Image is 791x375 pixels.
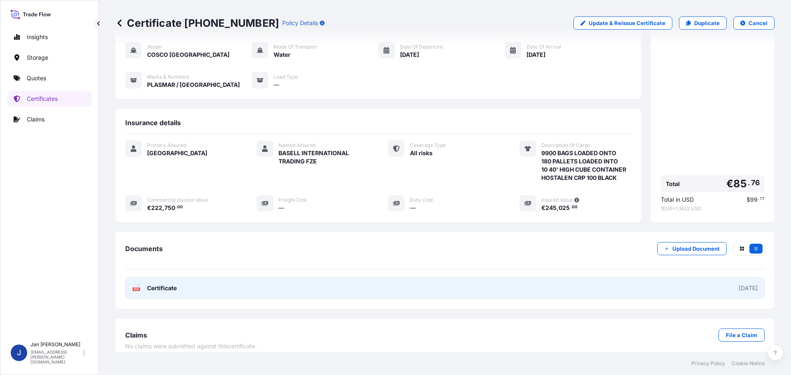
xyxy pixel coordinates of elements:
[541,205,545,211] span: €
[274,51,290,59] span: Water
[559,205,570,211] span: 025
[545,205,557,211] span: 245
[410,149,433,157] span: All risks
[282,19,318,27] p: Policy Details
[570,206,571,209] span: .
[7,91,92,107] a: Certificates
[527,51,545,59] span: [DATE]
[657,242,727,255] button: Upload Document
[7,111,92,128] a: Claims
[573,16,672,30] a: Update & Reissue Certificate
[694,19,720,27] p: Duplicate
[27,33,48,41] p: Insights
[278,197,307,203] span: Freight Cost
[541,149,626,182] span: 9900 BAGS LOADED ONTO 180 PALLETS LOADED INTO 10 40' HIGH CUBE CONTAINER HOSTALEN CRP 100 BLACK
[726,179,733,189] span: €
[27,54,48,62] p: Storage
[410,204,416,212] span: —
[666,180,680,188] span: Total
[672,245,720,253] p: Upload Document
[164,205,175,211] span: 750
[718,328,765,342] a: File a Claim
[733,16,775,30] button: Cancel
[751,180,760,185] span: 76
[739,284,758,292] div: [DATE]
[7,70,92,86] a: Quotes
[125,342,257,350] span: No claims were submitted against this certificate .
[134,288,139,291] text: PDF
[147,149,207,157] span: [GEOGRAPHIC_DATA]
[410,197,433,203] span: Duty Cost
[27,74,46,82] p: Quotes
[541,197,573,203] span: Insured Value
[541,142,590,149] span: Description Of Cargo
[400,44,443,50] span: Date of Departure
[147,74,189,80] span: Marks & Numbers
[176,206,177,209] span: .
[733,179,747,189] span: 85
[747,197,750,203] span: $
[27,115,44,123] p: Claims
[125,331,147,339] span: Claims
[147,81,240,89] span: PLASMAR / [GEOGRAPHIC_DATA]
[760,198,765,200] span: 77
[557,205,559,211] span: ,
[410,142,446,149] span: Coverage Type
[7,29,92,45] a: Insights
[691,360,725,367] a: Privacy Policy
[758,198,759,200] span: .
[151,205,162,211] span: 222
[162,205,164,211] span: ,
[30,349,82,364] p: [EMAIL_ADDRESS][PERSON_NAME][DOMAIN_NAME]
[278,204,284,212] span: —
[147,51,229,59] span: COSCO [GEOGRAPHIC_DATA]
[749,19,768,27] p: Cancel
[274,74,298,80] span: Load Type
[589,19,665,27] p: Update & Reissue Certificate
[147,197,208,203] span: Commercial Invoice Value
[177,206,183,209] span: 00
[125,245,163,253] span: Documents
[147,205,151,211] span: €
[274,81,279,89] span: —
[661,205,765,212] span: 1 EUR = 1.1633 USD
[125,277,765,299] a: PDFCertificate[DATE]
[750,197,758,203] span: 99
[27,95,58,103] p: Certificates
[572,206,578,209] span: 00
[147,284,177,292] span: Certificate
[125,119,181,127] span: Insurance details
[278,142,316,149] span: Named Assured
[732,360,765,367] a: Cookie Notice
[748,180,750,185] span: .
[679,16,727,30] a: Duplicate
[661,196,694,204] span: Total in USD
[17,349,21,357] span: J
[274,44,317,50] span: Mode of Transport
[527,44,561,50] span: Date of Arrival
[400,51,419,59] span: [DATE]
[115,16,279,30] p: Certificate [PHONE_NUMBER]
[7,49,92,66] a: Storage
[30,341,82,348] p: Jan [PERSON_NAME]
[726,331,757,339] p: File a Claim
[147,44,162,50] span: Vessel
[278,149,368,165] span: BASELL INTERNATIONAL TRADING FZE
[147,142,186,149] span: Primary Assured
